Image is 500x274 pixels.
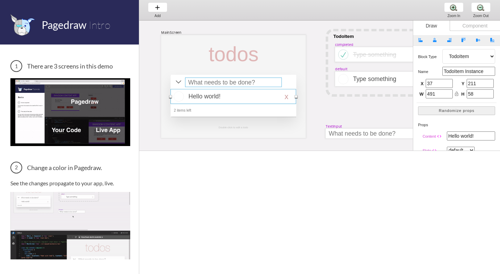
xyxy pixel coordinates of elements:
span: X [419,81,424,87]
span: Y [460,81,465,87]
input: TodoItem Instance [442,67,495,76]
img: baseline-add-24px.svg [154,4,161,11]
img: favicon.png [10,14,35,36]
div: Zoom Out [468,14,494,18]
span: H [460,91,465,98]
img: 3 screens [10,78,130,146]
span: Intro [89,18,110,31]
h3: Change a color in Pagedraw. [10,162,130,174]
span: Content [423,134,436,138]
img: Change a color in Pagedraw [10,192,130,259]
div: Component [450,21,500,31]
span: Pagedraw [42,18,86,31]
div: default [335,66,347,71]
div: completed [335,42,353,47]
div: MainScreen [161,30,182,35]
h3: There are 3 screens in this demo [10,60,130,72]
button: Randomize props [418,106,495,115]
div: TextInput [326,124,342,129]
i: lock_open [454,91,459,96]
p: See the changes propagate to your app, live. [10,180,130,186]
div: Zoom In [441,14,467,18]
h5: name [418,70,442,74]
h5: props [418,123,495,127]
span: W [419,91,424,98]
i: code [437,134,442,139]
img: zoom-minus.png [477,4,484,11]
img: zoom-plus.png [450,4,457,11]
div: Add [144,14,171,18]
span: State [423,148,431,153]
div: Draw [413,21,450,31]
i: code [432,148,437,153]
h5: Block type [418,55,442,59]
